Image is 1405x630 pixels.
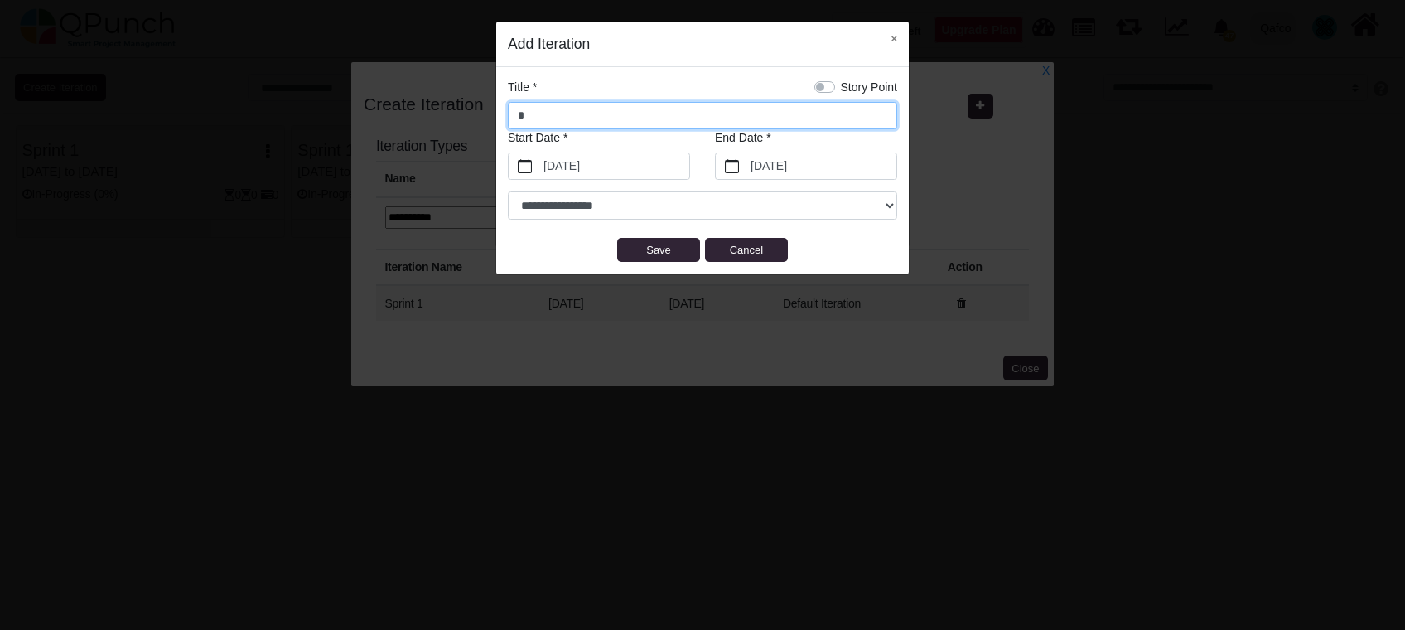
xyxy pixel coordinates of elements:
button: calendar [716,153,748,180]
svg: calendar [518,159,533,174]
label: Story Point [841,79,897,96]
legend: Start Date * [508,129,690,152]
label: [DATE] [541,153,690,180]
h5: Add Iteration [508,33,590,55]
svg: calendar [725,159,740,174]
button: calendar [509,153,541,180]
label: [DATE] [748,153,897,180]
button: Save [617,238,700,263]
legend: End Date * [715,129,897,152]
button: Close [879,22,909,56]
button: Cancel [705,238,788,263]
label: Title * [508,79,537,96]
